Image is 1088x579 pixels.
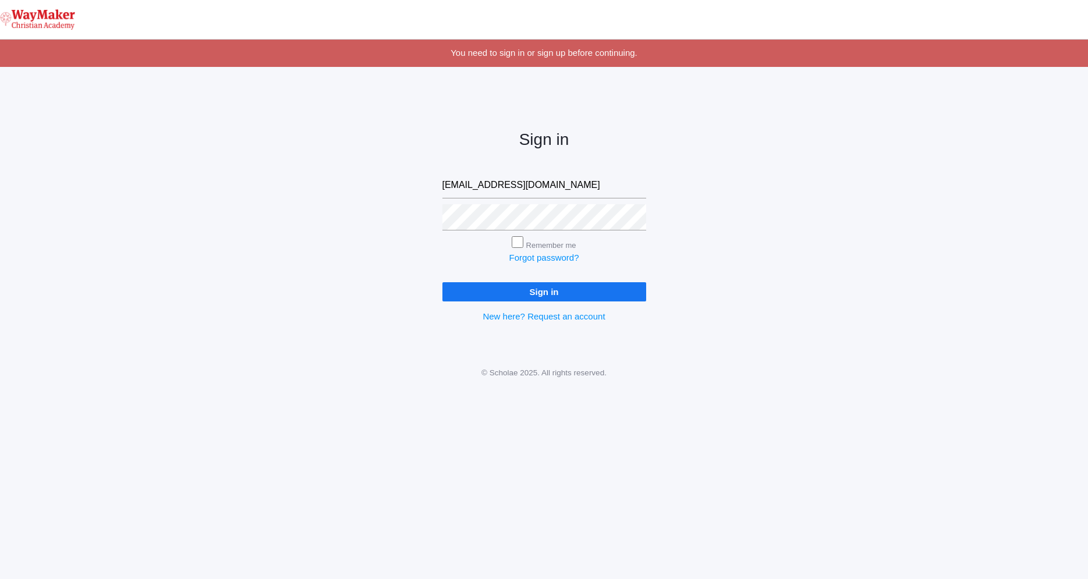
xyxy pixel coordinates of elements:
[483,311,605,321] a: New here? Request an account
[442,131,646,149] h2: Sign in
[526,241,576,250] label: Remember me
[442,172,646,198] input: Email address
[509,253,579,262] a: Forgot password?
[442,282,646,301] input: Sign in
